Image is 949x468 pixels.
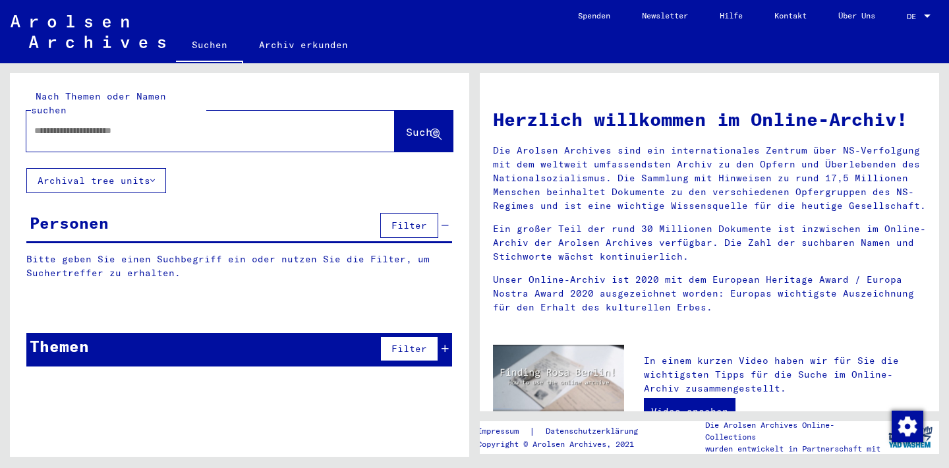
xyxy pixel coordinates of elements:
[886,421,935,453] img: yv_logo.png
[391,219,427,231] span: Filter
[493,273,926,314] p: Unser Online-Archiv ist 2020 mit dem European Heritage Award / Europa Nostra Award 2020 ausgezeic...
[391,343,427,355] span: Filter
[493,144,926,213] p: Die Arolsen Archives sind ein internationales Zentrum über NS-Verfolgung mit dem weltweit umfasse...
[892,411,923,442] img: Zustimmung ändern
[31,90,166,116] mat-label: Nach Themen oder Namen suchen
[11,15,165,48] img: Arolsen_neg.svg
[26,168,166,193] button: Archival tree units
[891,410,923,442] div: Zustimmung ändern
[395,111,453,152] button: Suche
[243,29,364,61] a: Archiv erkunden
[705,419,882,443] p: Die Arolsen Archives Online-Collections
[493,345,624,416] img: video.jpg
[30,334,89,358] div: Themen
[176,29,243,63] a: Suchen
[705,443,882,455] p: wurden entwickelt in Partnerschaft mit
[644,354,926,395] p: In einem kurzen Video haben wir für Sie die wichtigsten Tipps für die Suche im Online-Archiv zusa...
[477,438,654,450] p: Copyright © Arolsen Archives, 2021
[535,424,654,438] a: Datenschutzerklärung
[907,12,921,21] span: DE
[644,398,735,424] a: Video ansehen
[493,222,926,264] p: Ein großer Teil der rund 30 Millionen Dokumente ist inzwischen im Online-Archiv der Arolsen Archi...
[380,336,438,361] button: Filter
[30,211,109,235] div: Personen
[493,105,926,133] h1: Herzlich willkommen im Online-Archiv!
[26,252,452,280] p: Bitte geben Sie einen Suchbegriff ein oder nutzen Sie die Filter, um Suchertreffer zu erhalten.
[406,125,439,138] span: Suche
[477,424,529,438] a: Impressum
[380,213,438,238] button: Filter
[477,424,654,438] div: |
